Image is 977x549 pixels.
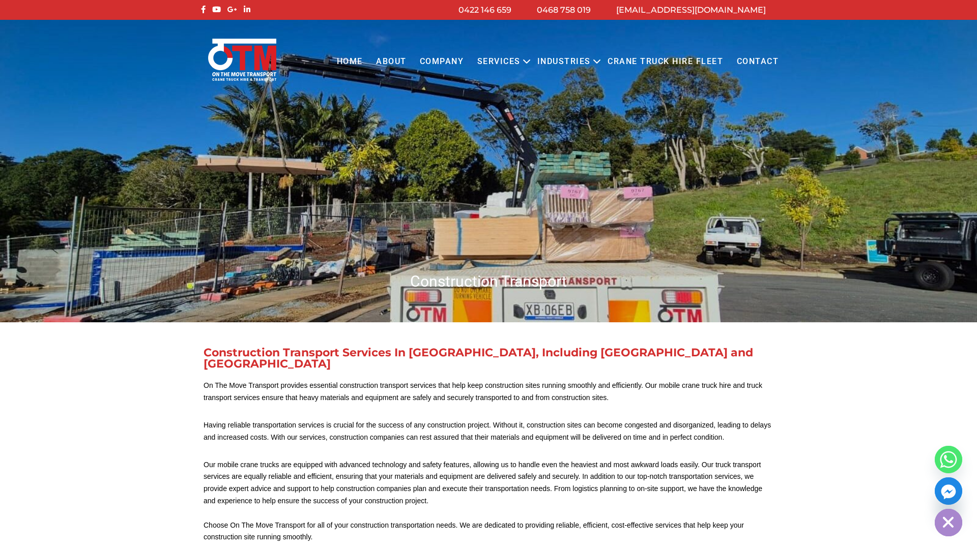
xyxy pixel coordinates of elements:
img: Otmtransport [206,38,278,82]
a: About [369,48,413,76]
a: 0422 146 659 [458,5,511,15]
a: Home [330,48,369,76]
a: Industries [531,48,597,76]
a: COMPANY [413,48,471,76]
a: Facebook_Messenger [935,477,962,505]
p: Choose On The Move Transport for all of your construction transportation needs. We are dedicated ... [204,520,773,544]
p: Having reliable transportation services is crucial for the success of any construction project. W... [204,419,773,444]
p: Our mobile crane trucks are equipped with advanced technology and safety features, allowing us to... [204,459,773,507]
a: 0468 758 019 [537,5,591,15]
a: Whatsapp [935,446,962,473]
a: Services [471,48,527,76]
a: Crane Truck Hire Fleet [601,48,730,76]
p: On The Move Transport provides essential construction transport services that help keep construct... [204,380,773,404]
a: Contact [730,48,785,76]
h1: Construction Transport [198,271,779,291]
div: Construction Transport Services In [GEOGRAPHIC_DATA], Including [GEOGRAPHIC_DATA] and [GEOGRAPHIC... [204,347,773,370]
a: [EMAIL_ADDRESS][DOMAIN_NAME] [616,5,766,15]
